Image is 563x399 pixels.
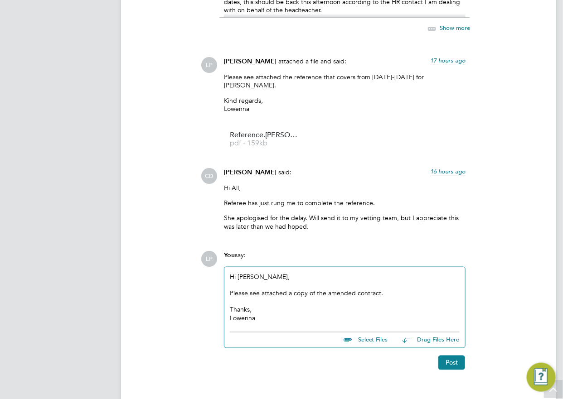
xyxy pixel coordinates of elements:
span: pdf - 159kb [230,140,302,147]
div: Please see attached a copy of the amended contract. [230,289,460,297]
span: CD [201,168,217,184]
a: Reference.[PERSON_NAME]%[DOMAIN_NAME]%20Mark's%20West%20Essex%20Catholic%20School.[DATE]-[DATE].O... [230,132,302,147]
span: attached a file and said: [278,57,346,65]
p: Please see attached the reference that covers from [DATE]-[DATE] for [PERSON_NAME]. [224,73,466,89]
span: [PERSON_NAME] [224,168,277,176]
span: said: [278,168,291,176]
button: Engage Resource Center [527,363,556,392]
span: 16 hours ago [430,168,466,175]
p: Kind regards, Lowenna [224,96,466,113]
span: Show more [440,24,470,32]
span: LP [201,251,217,267]
span: Reference.[PERSON_NAME]%[DOMAIN_NAME]%20Mark's%20West%20Essex%20Catholic%20School.[DATE]-[DATE].OP [230,132,302,139]
div: say: [224,251,466,267]
p: Hi All, [224,184,466,192]
span: LP [201,57,217,73]
div: Thanks, [230,305,460,313]
button: Post [438,356,465,370]
span: 17 hours ago [430,57,466,64]
p: She apologised for the delay. Will send it to my vetting team, but I appreciate this was later th... [224,214,466,230]
span: [PERSON_NAME] [224,58,277,65]
button: Drag Files Here [395,331,460,350]
span: You [224,251,235,259]
div: Lowenna [230,314,460,322]
div: Hi [PERSON_NAME], [230,273,460,322]
p: Referee has just rung me to complete the reference. [224,199,466,207]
